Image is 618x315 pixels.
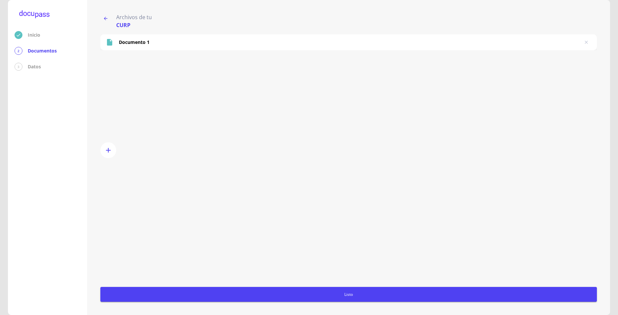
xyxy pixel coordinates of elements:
img: logo [15,7,54,23]
p: Inicio [28,32,40,38]
span: Listo [103,291,594,298]
div: 3 [15,63,22,71]
p: Archivos de tu [116,13,152,21]
div: 2 [15,47,22,55]
p: Datos [28,63,41,70]
button: Listo [100,287,597,302]
p: Documento 1 [119,39,150,46]
button: delete [581,37,592,48]
p: CURP [116,21,152,29]
div: Documento 1 [100,34,597,50]
p: Documentos [28,48,57,54]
